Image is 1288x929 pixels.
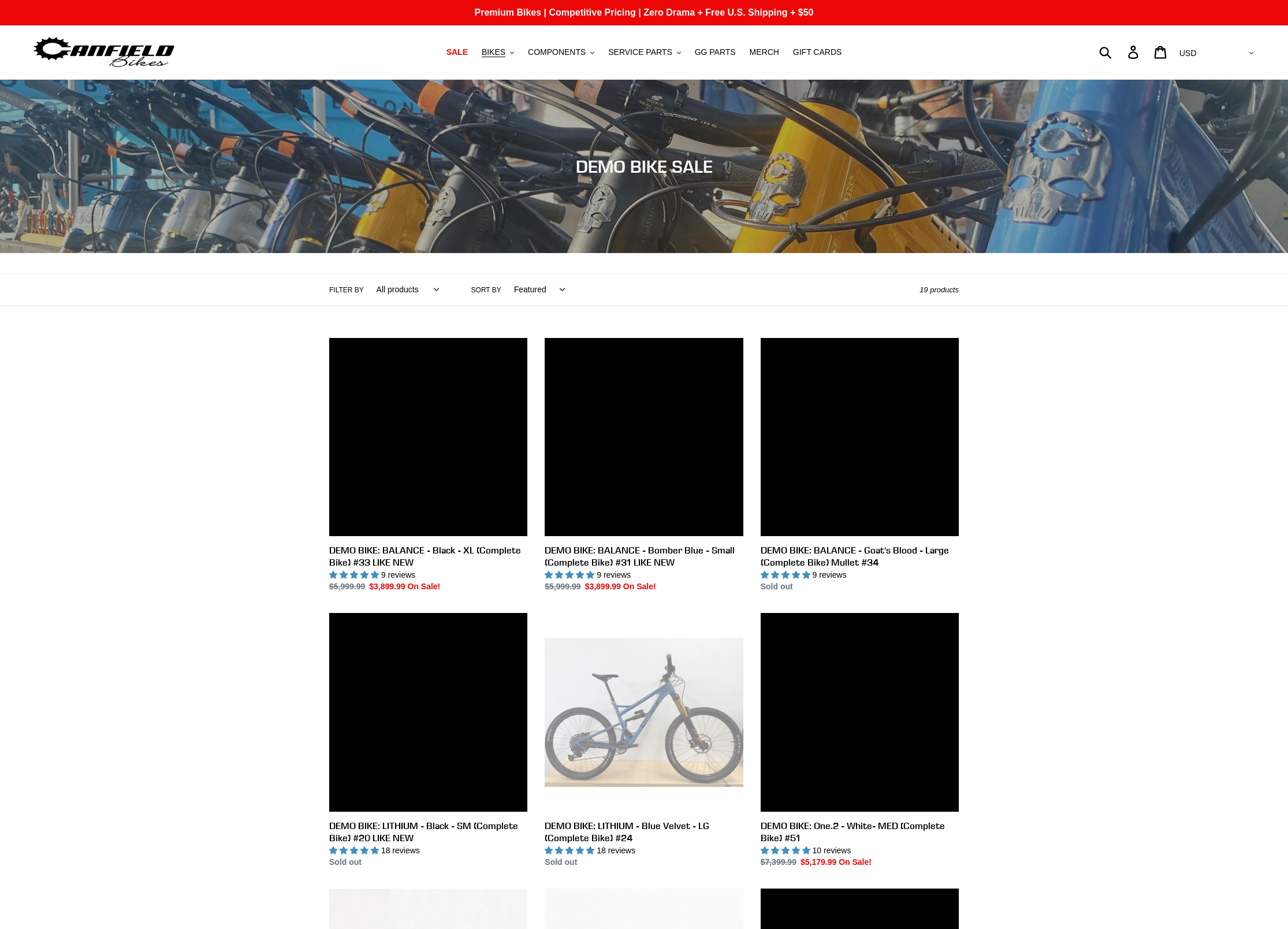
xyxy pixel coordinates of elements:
[32,34,176,70] img: Canfield Bikes
[793,47,842,57] span: GIFT CARDS
[1105,39,1135,65] input: Search
[446,47,468,57] span: SALE
[441,44,474,60] a: SALE
[689,44,742,60] a: GG PARTS
[576,156,713,177] span: DEMO BIKE SALE
[920,285,959,294] span: 19 products
[476,44,520,60] button: BIKES
[528,47,586,57] span: COMPONENTS
[482,47,505,57] span: BIKES
[608,47,672,57] span: SERVICE PARTS
[329,285,364,295] label: Filter by
[744,44,785,60] a: MERCH
[787,44,848,60] a: GIFT CARDS
[695,47,736,57] span: GG PARTS
[471,285,501,295] label: Sort by
[602,44,686,60] button: SERVICE PARTS
[522,44,600,60] button: COMPONENTS
[750,47,779,57] span: MERCH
